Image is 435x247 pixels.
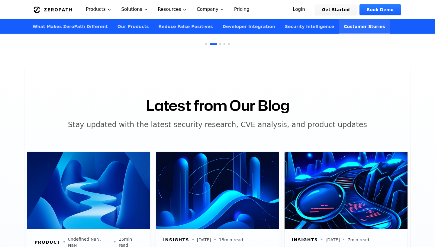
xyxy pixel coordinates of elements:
[214,236,216,243] span: •
[315,4,357,15] a: Get Started
[224,43,225,45] button: Go to testimonial 4
[320,236,323,243] span: •
[27,152,150,229] img: How ZeroPath Works
[210,43,217,45] button: Go to testimonial 2
[113,19,154,33] a: Our Products
[163,237,189,243] h6: Insights
[156,152,279,229] img: On Recent AI Model Progress
[28,19,113,33] a: What Makes ZeroPath Different
[285,4,312,15] a: Login
[114,239,116,246] span: •
[280,19,339,33] a: Security Intelligence
[326,237,340,243] p: [DATE]
[342,236,345,243] span: •
[154,19,218,33] a: Reduce False Positives
[197,237,211,243] p: [DATE]
[63,239,66,246] span: •
[292,237,318,243] h6: Insights
[219,237,243,243] p: 18 min read
[348,237,369,243] p: 7 min read
[219,43,221,45] button: Go to testimonial 3
[285,152,408,229] img: Towards Actual SAST Benchmarks
[34,239,60,245] h6: Product
[359,4,401,15] a: Book Demo
[228,43,230,45] button: Go to testimonial 5
[339,19,390,33] a: Customer Stories
[192,236,194,243] span: •
[218,19,280,33] a: Developer Integration
[146,98,289,113] h2: Latest from Our Blog
[205,43,207,45] button: Go to testimonial 1
[68,120,367,130] h5: Stay updated with the latest security research, CVE analysis, and product updates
